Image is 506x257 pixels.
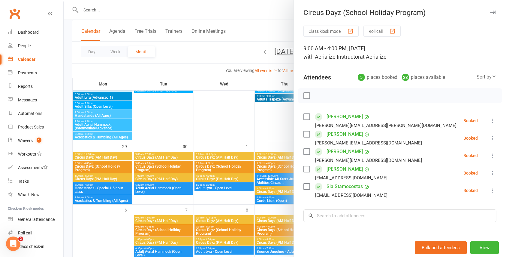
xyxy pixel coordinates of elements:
span: with Aerialize Instructor [303,54,360,60]
a: Product Sales [8,120,63,134]
div: Reports [18,84,33,89]
div: Booked [463,188,478,193]
button: Roll call [363,26,401,37]
a: Clubworx [7,6,22,21]
div: Calendar [18,57,35,62]
div: Booked [463,119,478,123]
div: [EMAIL_ADDRESS][DOMAIN_NAME] [315,174,387,182]
a: [PERSON_NAME] [327,164,363,174]
div: Attendees [303,73,331,82]
a: Waivers 1 [8,134,63,147]
span: 2 [18,237,23,241]
a: What's New [8,188,63,202]
a: Sia Stamocostas [327,182,363,191]
button: View [470,241,499,254]
a: Class kiosk mode [8,240,63,253]
div: Tasks [18,179,29,184]
a: Reports [8,80,63,93]
div: Messages [18,98,37,102]
span: 1 [37,138,41,143]
a: [PERSON_NAME] [327,129,363,139]
a: General attendance kiosk mode [8,213,63,226]
a: Dashboard [8,26,63,39]
div: Workouts [18,152,36,156]
a: [PERSON_NAME] [327,112,363,122]
div: places available [402,73,445,82]
a: Automations [8,107,63,120]
div: Booked [463,153,478,158]
div: [PERSON_NAME][EMAIL_ADDRESS][DOMAIN_NAME] [315,139,422,147]
div: Circus Dayz (School Holiday Program) [294,8,506,17]
a: Calendar [8,53,63,66]
div: [EMAIL_ADDRESS][DOMAIN_NAME] [315,191,387,199]
div: [PERSON_NAME][EMAIL_ADDRESS][PERSON_NAME][DOMAIN_NAME] [315,122,456,129]
a: [PERSON_NAME] [327,147,363,156]
div: 5 [358,74,365,81]
div: General attendance [18,217,55,222]
div: Payments [18,70,37,75]
input: Search to add attendees [303,209,496,222]
div: [PERSON_NAME][EMAIL_ADDRESS][DOMAIN_NAME] [315,156,422,164]
a: People [8,39,63,53]
div: 9:00 AM - 4:00 PM, [DATE] [303,44,496,61]
div: Automations [18,111,42,116]
a: Assessments [8,161,63,175]
div: Booked [463,136,478,140]
a: Roll call [8,226,63,240]
div: Waivers [18,138,33,143]
div: People [18,43,31,48]
div: 23 [402,74,409,81]
div: Assessments [18,165,48,170]
iframe: Intercom live chat [6,237,20,251]
div: Dashboard [18,30,39,35]
div: places booked [358,73,397,82]
span: at Aerialize [360,54,387,60]
div: Roll call [18,231,32,235]
div: Class check-in [18,244,44,249]
a: Tasks [8,175,63,188]
button: Class kiosk mode [303,26,359,37]
div: Booked [463,171,478,175]
div: Sort by [477,73,496,81]
a: Workouts [8,147,63,161]
div: Product Sales [18,125,44,129]
div: What's New [18,192,40,197]
a: Messages [8,93,63,107]
button: Bulk add attendees [415,241,467,254]
a: Payments [8,66,63,80]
